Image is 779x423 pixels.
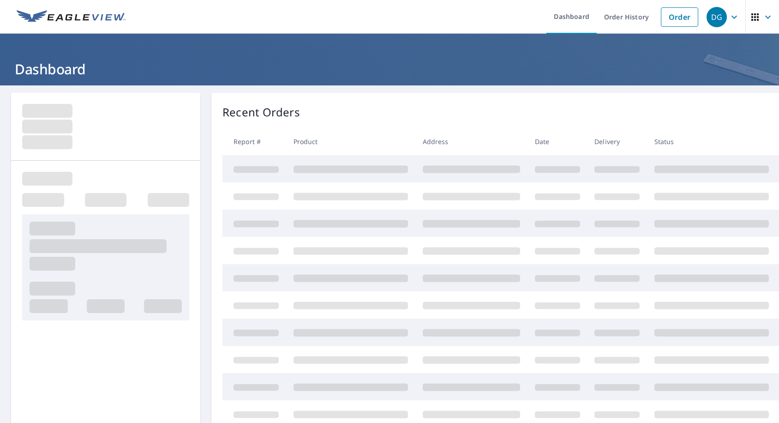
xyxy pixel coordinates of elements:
[11,60,768,79] h1: Dashboard
[661,7,698,27] a: Order
[707,7,727,27] div: DG
[415,128,527,155] th: Address
[222,128,286,155] th: Report #
[647,128,776,155] th: Status
[527,128,587,155] th: Date
[222,104,300,121] p: Recent Orders
[17,10,126,24] img: EV Logo
[587,128,647,155] th: Delivery
[286,128,415,155] th: Product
